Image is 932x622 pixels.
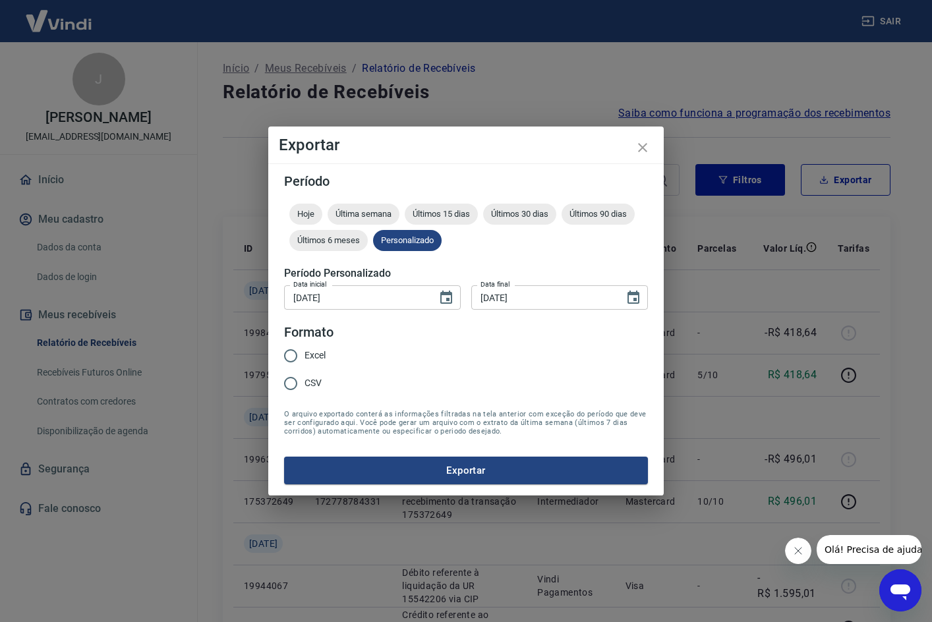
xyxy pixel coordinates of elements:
[785,538,811,564] iframe: Fechar mensagem
[817,535,921,564] iframe: Mensagem da empresa
[405,209,478,219] span: Últimos 15 dias
[483,209,556,219] span: Últimos 30 dias
[279,137,653,153] h4: Exportar
[373,235,442,245] span: Personalizado
[471,285,615,310] input: DD/MM/YYYY
[620,285,647,311] button: Choose date, selected date is 31 de jul de 2025
[483,204,556,225] div: Últimos 30 dias
[284,457,648,484] button: Exportar
[284,175,648,188] h5: Período
[293,279,327,289] label: Data inicial
[328,209,399,219] span: Última semana
[328,204,399,225] div: Última semana
[305,349,326,362] span: Excel
[289,235,368,245] span: Últimos 6 meses
[284,285,428,310] input: DD/MM/YYYY
[284,267,648,280] h5: Período Personalizado
[284,410,648,436] span: O arquivo exportado conterá as informações filtradas na tela anterior com exceção do período que ...
[289,209,322,219] span: Hoje
[481,279,510,289] label: Data final
[284,323,334,342] legend: Formato
[305,376,322,390] span: CSV
[627,132,658,163] button: close
[562,204,635,225] div: Últimos 90 dias
[8,9,111,20] span: Olá! Precisa de ajuda?
[405,204,478,225] div: Últimos 15 dias
[289,230,368,251] div: Últimos 6 meses
[433,285,459,311] button: Choose date, selected date is 1 de jan de 2025
[289,204,322,225] div: Hoje
[879,569,921,611] iframe: Botão para abrir a janela de mensagens
[373,230,442,251] div: Personalizado
[562,209,635,219] span: Últimos 90 dias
